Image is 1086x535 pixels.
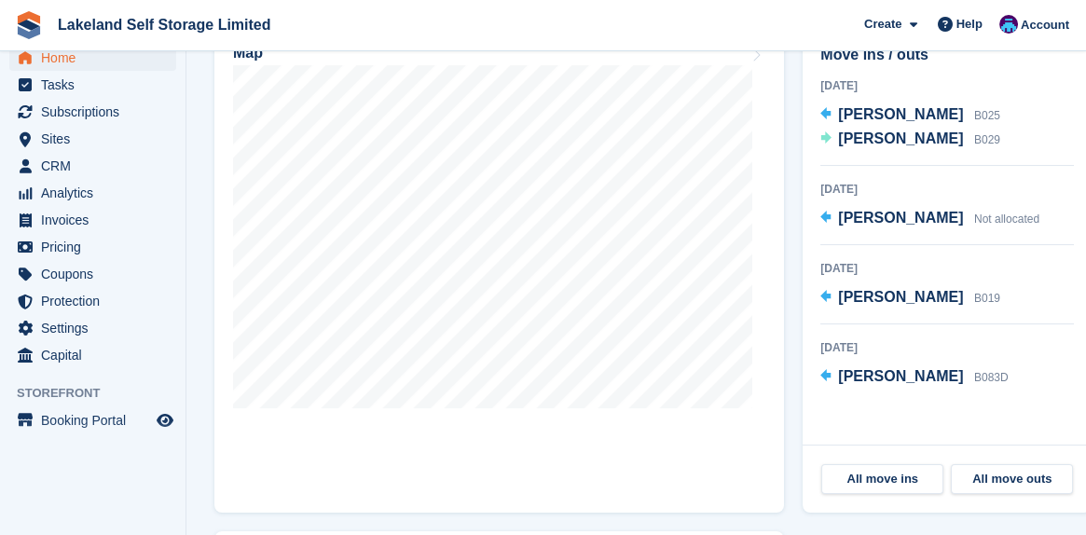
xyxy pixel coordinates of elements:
a: menu [9,126,176,152]
span: [PERSON_NAME] [838,368,963,384]
span: Create [864,15,901,34]
div: [DATE] [820,260,1074,277]
a: menu [9,342,176,368]
span: Tasks [41,72,153,98]
span: Analytics [41,180,153,206]
span: Not allocated [974,213,1039,226]
span: B083D [974,371,1009,384]
span: Account [1021,16,1069,34]
a: menu [9,99,176,125]
span: Coupons [41,261,153,287]
a: Map [214,28,784,513]
span: Settings [41,315,153,341]
a: All move ins [821,464,943,494]
span: Home [41,45,153,71]
a: menu [9,407,176,433]
span: CRM [41,153,153,179]
span: B019 [974,292,1000,305]
a: menu [9,207,176,233]
h2: Move ins / outs [820,44,1074,66]
a: menu [9,180,176,206]
span: Protection [41,288,153,314]
span: Storefront [17,384,186,403]
div: [DATE] [820,339,1074,356]
a: menu [9,288,176,314]
a: menu [9,261,176,287]
a: Preview store [154,409,176,432]
a: Lakeland Self Storage Limited [50,9,279,40]
img: stora-icon-8386f47178a22dfd0bd8f6a31ec36ba5ce8667c1dd55bd0f319d3a0aa187defe.svg [15,11,43,39]
a: All move outs [951,464,1073,494]
span: Subscriptions [41,99,153,125]
span: Capital [41,342,153,368]
a: menu [9,315,176,341]
span: B025 [974,109,1000,122]
span: Invoices [41,207,153,233]
span: Pricing [41,234,153,260]
a: menu [9,153,176,179]
span: B029 [974,133,1000,146]
a: [PERSON_NAME] Not allocated [820,207,1039,231]
span: [PERSON_NAME] [838,130,963,146]
span: [PERSON_NAME] [838,210,963,226]
span: [PERSON_NAME] [838,106,963,122]
a: menu [9,234,176,260]
img: David Dickson [999,15,1018,34]
span: Booking Portal [41,407,153,433]
div: [DATE] [820,77,1074,94]
a: [PERSON_NAME] B029 [820,128,1000,152]
a: [PERSON_NAME] B025 [820,103,1000,128]
a: [PERSON_NAME] B083D [820,365,1008,390]
h2: Map [233,45,263,62]
a: menu [9,72,176,98]
a: menu [9,45,176,71]
span: Help [956,15,983,34]
span: Sites [41,126,153,152]
a: [PERSON_NAME] B019 [820,286,1000,310]
div: [DATE] [820,181,1074,198]
span: [PERSON_NAME] [838,289,963,305]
